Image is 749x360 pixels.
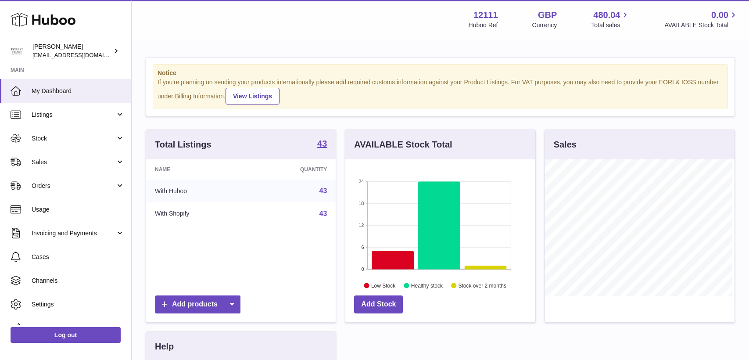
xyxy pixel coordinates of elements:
td: With Huboo [146,180,248,202]
strong: Notice [158,69,723,77]
text: Healthy stock [411,282,443,288]
a: 43 [317,139,327,150]
text: 6 [362,245,364,250]
text: Low Stock [371,282,396,288]
span: Settings [32,300,125,309]
a: 480.04 Total sales [591,9,630,29]
img: bronaghc@forestfeast.com [11,44,24,58]
strong: 12111 [473,9,498,21]
text: 24 [359,179,364,184]
a: 43 [319,187,327,194]
span: Returns [32,324,125,332]
th: Quantity [248,159,336,180]
span: Orders [32,182,115,190]
div: If you're planning on sending your products internationally please add required customs informati... [158,78,723,104]
span: My Dashboard [32,87,125,95]
text: Stock over 2 months [459,282,506,288]
div: Currency [532,21,557,29]
span: Stock [32,134,115,143]
h3: Total Listings [155,139,211,151]
span: Channels [32,277,125,285]
div: [PERSON_NAME] [32,43,111,59]
span: Listings [32,111,115,119]
strong: GBP [538,9,557,21]
span: Invoicing and Payments [32,229,115,238]
span: AVAILABLE Stock Total [664,21,738,29]
strong: 43 [317,139,327,148]
text: 12 [359,223,364,228]
a: Add Stock [354,295,403,313]
text: 0 [362,266,364,272]
text: 18 [359,201,364,206]
a: 0.00 AVAILABLE Stock Total [664,9,738,29]
span: 0.00 [711,9,728,21]
div: Huboo Ref [469,21,498,29]
a: View Listings [226,88,280,104]
a: Log out [11,327,121,343]
span: Cases [32,253,125,261]
span: Total sales [591,21,630,29]
span: Usage [32,205,125,214]
td: With Shopify [146,202,248,225]
h3: AVAILABLE Stock Total [354,139,452,151]
span: Sales [32,158,115,166]
h3: Help [155,341,174,353]
span: [EMAIL_ADDRESS][DOMAIN_NAME] [32,51,129,58]
a: 43 [319,210,327,217]
th: Name [146,159,248,180]
h3: Sales [554,139,577,151]
a: Add products [155,295,240,313]
span: 480.04 [593,9,620,21]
